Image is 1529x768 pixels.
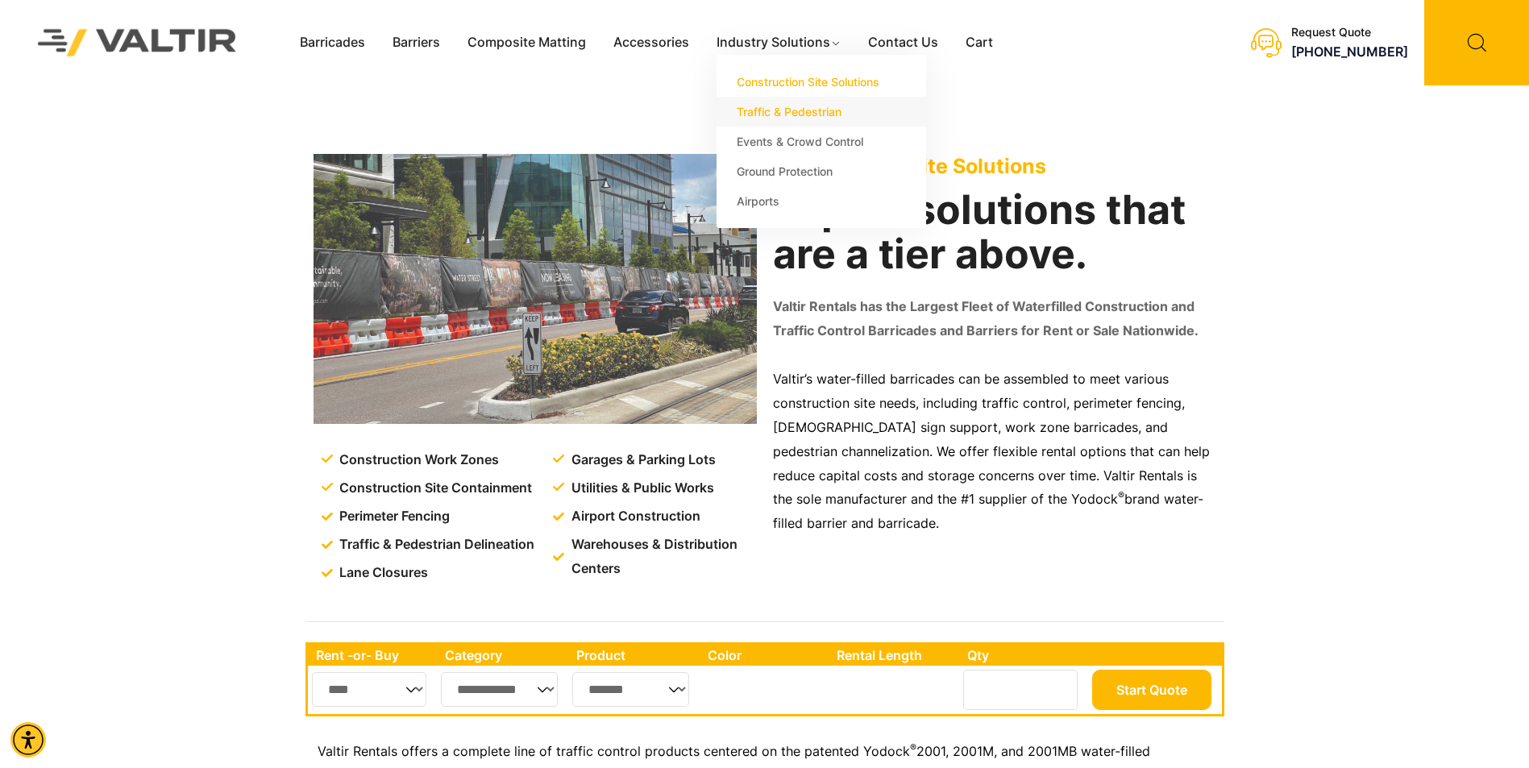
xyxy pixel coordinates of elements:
[567,533,760,581] span: Warehouses & Distribution Centers
[335,504,450,529] span: Perimeter Fencing
[773,154,1216,178] p: Construction Site Solutions
[335,561,428,585] span: Lane Closures
[1291,26,1408,39] div: Request Quote
[568,645,700,666] th: Product
[567,448,716,472] span: Garages & Parking Lots
[572,672,689,707] select: Single select
[1291,44,1408,60] a: call (888) 496-3625
[318,743,910,759] span: Valtir Rentals offers a complete line of traffic control products centered on the patented Yodock
[854,31,952,55] a: Contact Us
[952,31,1007,55] a: Cart
[437,645,569,666] th: Category
[379,31,454,55] a: Barriers
[286,31,379,55] a: Barricades
[1092,670,1211,710] button: Start Quote
[567,504,700,529] span: Airport Construction
[312,672,427,707] select: Single select
[773,295,1216,343] p: Valtir Rentals has the Largest Fleet of Waterfilled Construction and Traffic Control Barricades a...
[600,31,703,55] a: Accessories
[335,533,534,557] span: Traffic & Pedestrian Delineation
[567,476,714,500] span: Utilities & Public Works
[773,367,1216,536] p: Valtir’s water-filled barricades can be assembled to meet various construction site needs, includ...
[335,448,499,472] span: Construction Work Zones
[717,97,926,127] a: Traffic & Pedestrian
[717,186,926,216] a: Airports
[910,741,916,753] sup: ®
[703,31,855,55] a: Industry Solutions
[959,645,1087,666] th: Qty
[717,156,926,186] a: Ground Protection
[308,645,437,666] th: Rent -or- Buy
[441,672,559,707] select: Single select
[335,476,532,500] span: Construction Site Containment
[773,188,1216,276] h2: Expert solutions that are a tier above.
[10,722,46,758] div: Accessibility Menu
[700,645,829,666] th: Color
[717,127,926,156] a: Events & Crowd Control
[454,31,600,55] a: Composite Matting
[17,8,258,77] img: Valtir Rentals
[1118,489,1124,501] sup: ®
[717,67,926,97] a: Construction Site Solutions
[963,670,1078,710] input: Number
[829,645,959,666] th: Rental Length
[314,154,757,424] img: Construction Site Solutions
